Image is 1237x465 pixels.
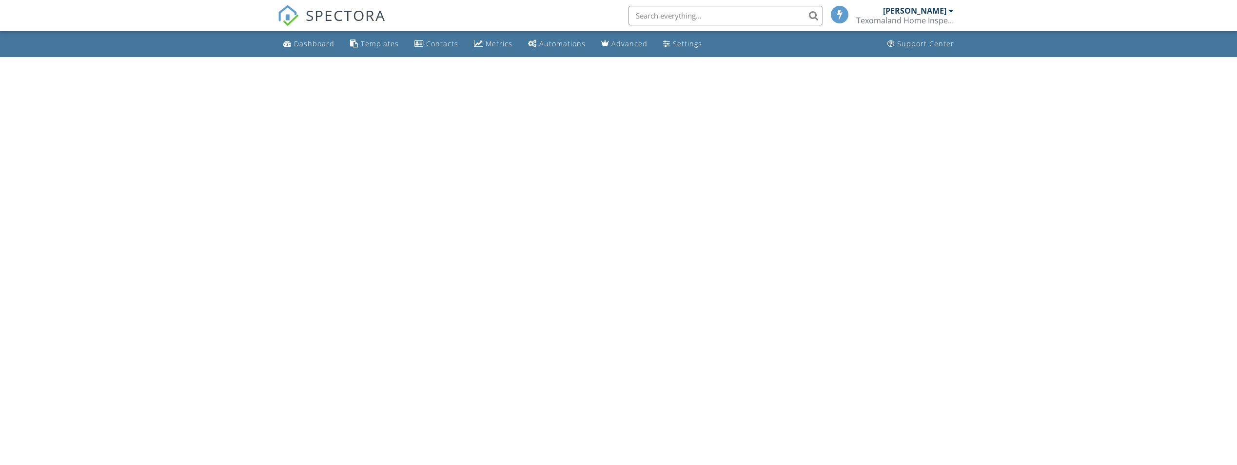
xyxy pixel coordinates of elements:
[524,35,589,53] a: Automations (Basic)
[277,13,386,34] a: SPECTORA
[279,35,338,53] a: Dashboard
[361,39,399,48] div: Templates
[884,35,958,53] a: Support Center
[897,39,954,48] div: Support Center
[486,39,512,48] div: Metrics
[628,6,823,25] input: Search everything...
[470,35,516,53] a: Metrics
[306,5,386,25] span: SPECTORA
[426,39,458,48] div: Contacts
[597,35,651,53] a: Advanced
[277,5,299,26] img: The Best Home Inspection Software - Spectora
[673,39,702,48] div: Settings
[883,6,946,16] div: [PERSON_NAME]
[611,39,648,48] div: Advanced
[411,35,462,53] a: Contacts
[346,35,403,53] a: Templates
[294,39,334,48] div: Dashboard
[856,16,954,25] div: Texomaland Home Inspections License # 7358
[539,39,586,48] div: Automations
[659,35,706,53] a: Settings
